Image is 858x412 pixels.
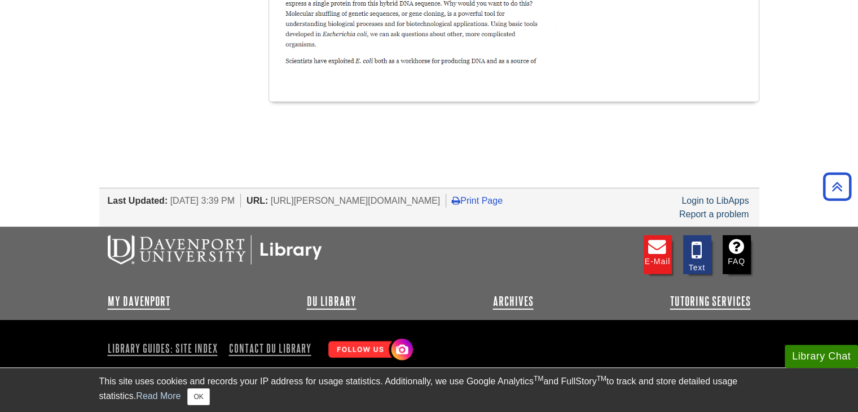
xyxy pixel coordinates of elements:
[136,391,181,401] a: Read More
[323,334,416,366] img: Follow Us! Instagram
[670,295,751,308] a: Tutoring Services
[170,196,235,205] span: [DATE] 3:39 PM
[785,345,858,368] button: Library Chat
[108,339,222,358] a: Library Guides: Site Index
[683,235,711,274] a: Text
[108,295,170,308] a: My Davenport
[644,235,672,274] a: E-mail
[225,339,316,358] a: Contact DU Library
[99,375,759,405] div: This site uses cookies and records your IP address for usage statistics. Additionally, we use Goo...
[108,196,168,205] span: Last Updated:
[307,295,357,308] a: DU Library
[247,196,268,205] span: URL:
[187,388,209,405] button: Close
[452,196,460,205] i: Print Page
[452,196,503,205] a: Print Page
[597,375,606,383] sup: TM
[271,196,441,205] span: [URL][PERSON_NAME][DOMAIN_NAME]
[493,295,534,308] a: Archives
[534,375,543,383] sup: TM
[723,235,751,274] a: FAQ
[819,179,855,194] a: Back to Top
[679,209,749,219] a: Report a problem
[108,235,322,265] img: DU Libraries
[681,196,749,205] a: Login to LibApps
